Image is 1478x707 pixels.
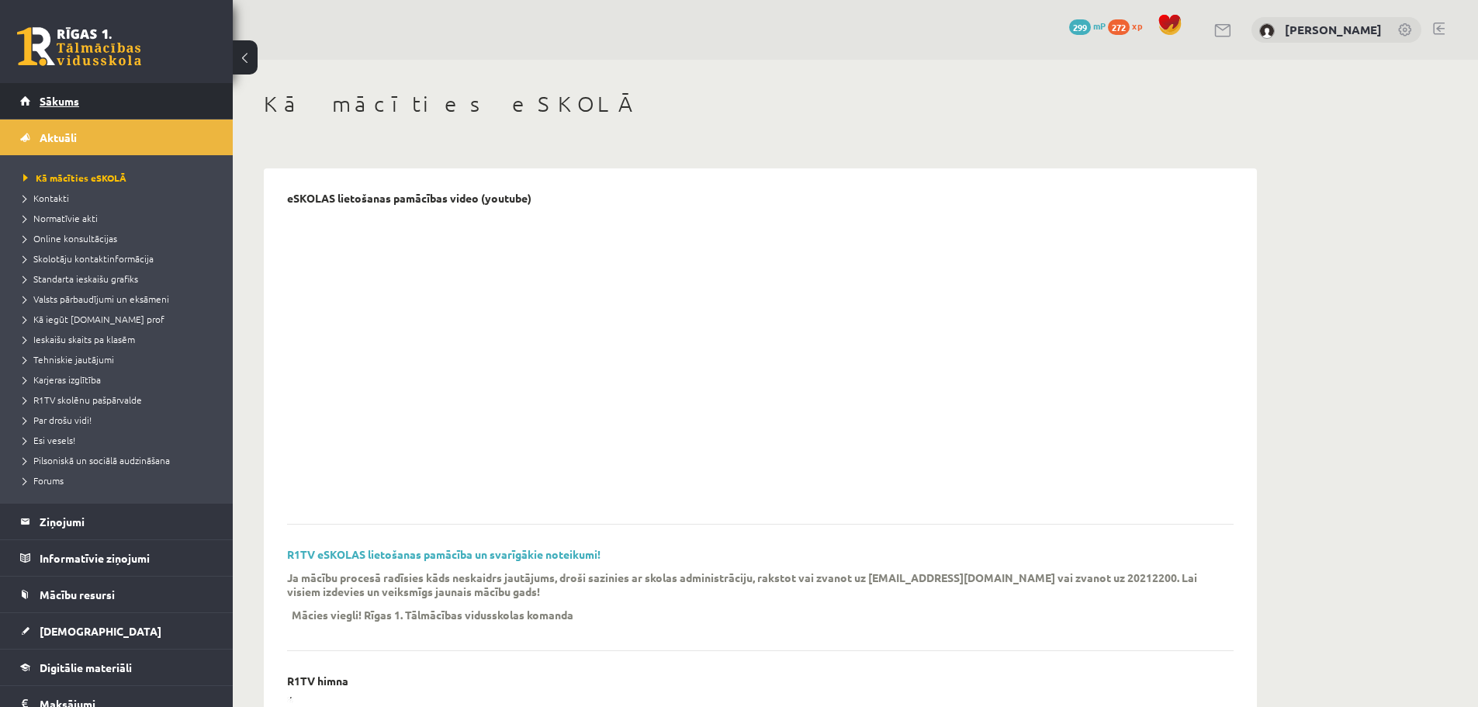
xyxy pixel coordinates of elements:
[40,624,161,638] span: [DEMOGRAPHIC_DATA]
[40,94,79,108] span: Sākums
[20,120,213,155] a: Aktuāli
[23,413,217,427] a: Par drošu vidi!
[23,191,217,205] a: Kontakti
[292,608,362,622] p: Mācies viegli!
[23,434,75,446] span: Esi vesels!
[23,373,101,386] span: Karjeras izglītība
[1108,19,1150,32] a: 272 xp
[1069,19,1106,32] a: 299 mP
[40,504,213,539] legend: Ziņojumi
[23,333,135,345] span: Ieskaišu skaits pa klasēm
[23,251,217,265] a: Skolotāju kontaktinformācija
[23,414,92,426] span: Par drošu vidi!
[20,83,213,119] a: Sākums
[23,252,154,265] span: Skolotāju kontaktinformācija
[20,613,213,649] a: [DEMOGRAPHIC_DATA]
[287,674,348,688] p: R1TV himna
[1285,22,1382,37] a: [PERSON_NAME]
[23,454,170,466] span: Pilsoniskā un sociālā audzināšana
[364,608,573,622] p: Rīgas 1. Tālmācības vidusskolas komanda
[40,540,213,576] legend: Informatīvie ziņojumi
[23,171,217,185] a: Kā mācīties eSKOLĀ
[23,433,217,447] a: Esi vesels!
[40,587,115,601] span: Mācību resursi
[23,172,126,184] span: Kā mācīties eSKOLĀ
[23,292,217,306] a: Valsts pārbaudījumi un eksāmeni
[23,453,217,467] a: Pilsoniskā un sociālā audzināšana
[23,373,217,386] a: Karjeras izglītība
[20,577,213,612] a: Mācību resursi
[23,293,169,305] span: Valsts pārbaudījumi un eksāmeni
[17,27,141,66] a: Rīgas 1. Tālmācības vidusskola
[23,231,217,245] a: Online konsultācijas
[23,393,142,406] span: R1TV skolēnu pašpārvalde
[287,547,601,561] a: R1TV eSKOLAS lietošanas pamācība un svarīgākie noteikumi!
[20,504,213,539] a: Ziņojumi
[40,660,132,674] span: Digitālie materiāli
[40,130,77,144] span: Aktuāli
[23,352,217,366] a: Tehniskie jautājumi
[23,312,217,326] a: Kā iegūt [DOMAIN_NAME] prof
[287,570,1210,598] p: Ja mācību procesā radīsies kāds neskaidrs jautājums, droši sazinies ar skolas administrāciju, rak...
[1093,19,1106,32] span: mP
[23,473,217,487] a: Forums
[23,232,117,244] span: Online konsultācijas
[287,192,531,205] p: eSKOLAS lietošanas pamācības video (youtube)
[23,474,64,487] span: Forums
[23,353,114,366] span: Tehniskie jautājumi
[1069,19,1091,35] span: 299
[1259,23,1275,39] img: Artūrs Šefanovskis
[264,91,1257,117] h1: Kā mācīties eSKOLĀ
[23,211,217,225] a: Normatīvie akti
[23,212,98,224] span: Normatīvie akti
[1108,19,1130,35] span: 272
[23,332,217,346] a: Ieskaišu skaits pa klasēm
[23,272,138,285] span: Standarta ieskaišu grafiks
[20,540,213,576] a: Informatīvie ziņojumi
[23,313,164,325] span: Kā iegūt [DOMAIN_NAME] prof
[23,272,217,286] a: Standarta ieskaišu grafiks
[23,192,69,204] span: Kontakti
[20,650,213,685] a: Digitālie materiāli
[1132,19,1142,32] span: xp
[23,393,217,407] a: R1TV skolēnu pašpārvalde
